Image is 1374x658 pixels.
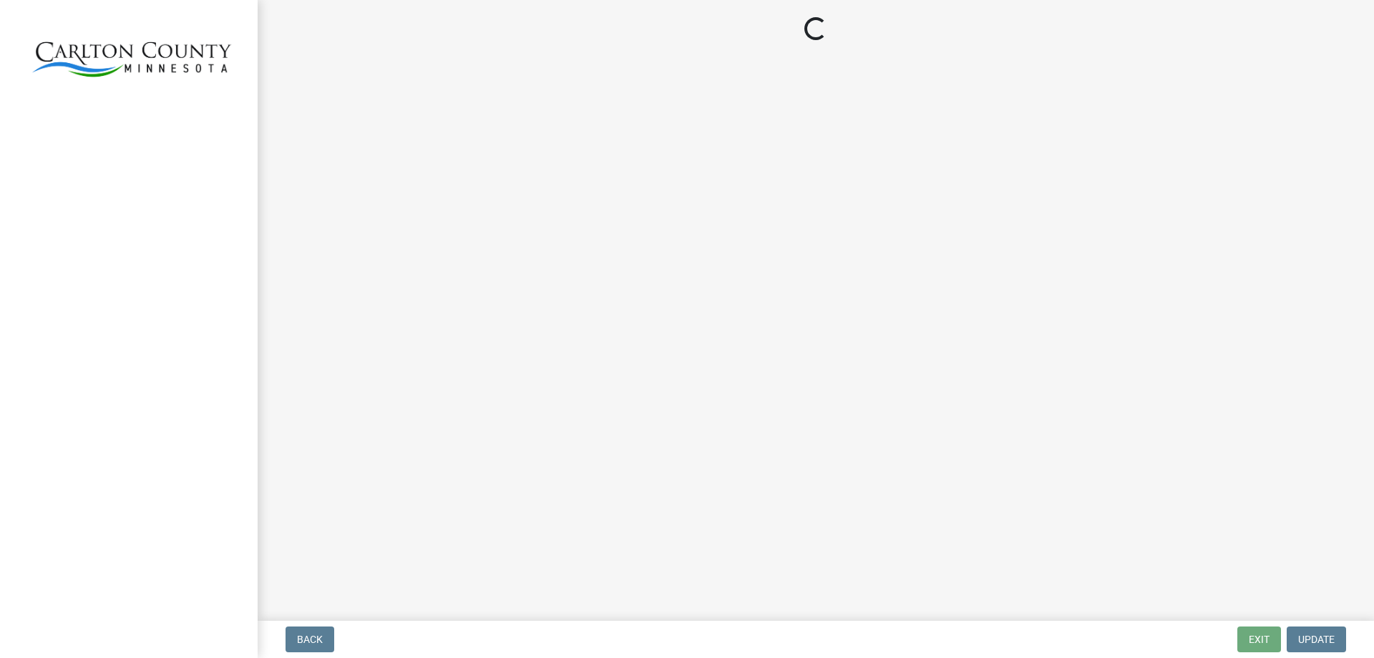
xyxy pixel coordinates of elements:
[297,634,323,645] span: Back
[1287,626,1346,652] button: Update
[1298,634,1335,645] span: Update
[29,15,235,97] img: Carlton County, Minnesota
[1237,626,1281,652] button: Exit
[286,626,334,652] button: Back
